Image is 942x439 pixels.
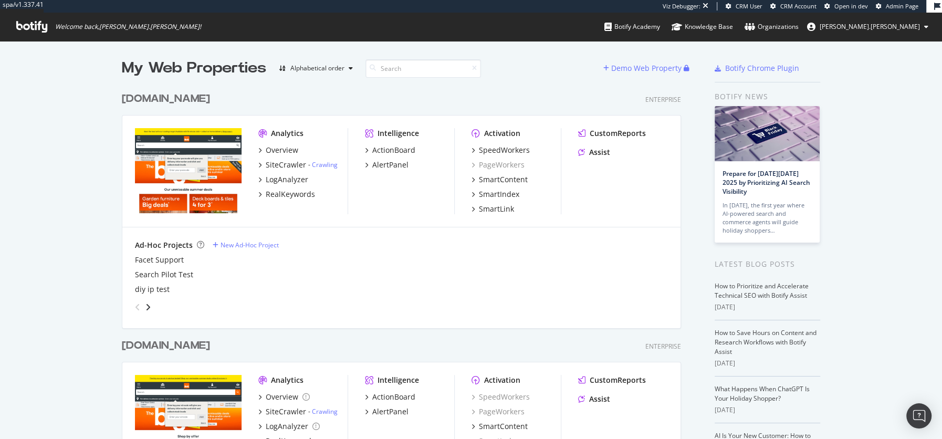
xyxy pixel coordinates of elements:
a: Open in dev [824,2,868,11]
button: Demo Web Property [603,60,684,77]
a: Assist [578,147,610,158]
div: Analytics [271,375,303,385]
a: How to Save Hours on Content and Research Workflows with Botify Assist [715,328,817,356]
div: Open Intercom Messenger [906,403,931,428]
div: ActionBoard [372,145,415,155]
div: Ad-Hoc Projects [135,240,193,250]
div: SiteCrawler [266,160,306,170]
div: Enterprise [645,95,681,104]
a: LogAnalyzer [258,421,320,432]
a: CRM Account [770,2,817,11]
a: SiteCrawler- Crawling [258,160,338,170]
div: Intelligence [378,128,419,139]
div: SmartLink [479,204,514,214]
span: CRM User [736,2,762,10]
span: Open in dev [834,2,868,10]
a: What Happens When ChatGPT Is Your Holiday Shopper? [715,384,810,403]
a: SmartLink [472,204,514,214]
a: CRM User [726,2,762,11]
div: angle-right [144,302,152,312]
a: Botify Academy [604,13,660,41]
a: SiteCrawler- Crawling [258,406,338,417]
button: Alphabetical order [275,60,357,77]
a: Overview [258,392,310,402]
div: SmartContent [479,174,528,185]
a: Crawling [312,407,338,416]
div: Activation [484,375,520,385]
div: CustomReports [590,375,646,385]
div: Latest Blog Posts [715,258,820,270]
div: ActionBoard [372,392,415,402]
a: Crawling [312,160,338,169]
div: CustomReports [590,128,646,139]
div: SmartContent [479,421,528,432]
a: SpeedWorkers [472,392,530,402]
div: Overview [266,145,298,155]
img: Prepare for Black Friday 2025 by Prioritizing AI Search Visibility [715,106,820,161]
a: Assist [578,394,610,404]
a: Botify Chrome Plugin [715,63,799,74]
div: Organizations [745,22,799,32]
div: Facet Support [135,255,184,265]
span: CRM Account [780,2,817,10]
a: Admin Page [876,2,918,11]
div: SmartIndex [479,189,519,200]
a: AlertPanel [365,160,409,170]
div: Demo Web Property [611,63,682,74]
div: Enterprise [645,342,681,351]
div: Analytics [271,128,303,139]
input: Search [365,59,481,78]
a: Knowledge Base [672,13,733,41]
div: Search Pilot Test [135,269,193,280]
div: Knowledge Base [672,22,733,32]
div: In [DATE], the first year where AI-powered search and commerce agents will guide holiday shoppers… [723,201,812,235]
span: Admin Page [886,2,918,10]
a: ActionBoard [365,145,415,155]
div: [DATE] [715,302,820,312]
div: Alphabetical order [290,65,344,71]
a: SpeedWorkers [472,145,530,155]
a: PageWorkers [472,160,525,170]
div: SpeedWorkers [479,145,530,155]
div: Botify news [715,91,820,102]
a: PageWorkers [472,406,525,417]
a: How to Prioritize and Accelerate Technical SEO with Botify Assist [715,281,809,300]
div: - [308,160,338,169]
a: SmartContent [472,421,528,432]
div: AlertPanel [372,160,409,170]
div: - [308,407,338,416]
div: Viz Debugger: [663,2,700,11]
a: AlertPanel [365,406,409,417]
a: Demo Web Property [603,64,684,72]
a: CustomReports [578,375,646,385]
a: diy ip test [135,284,170,295]
div: LogAnalyzer [266,421,308,432]
div: angle-left [131,299,144,316]
a: [DOMAIN_NAME] [122,91,214,107]
span: melanie.muller [820,22,920,31]
a: RealKeywords [258,189,315,200]
div: Botify Academy [604,22,660,32]
img: www.diy.com [135,128,242,213]
a: SmartIndex [472,189,519,200]
div: [DATE] [715,405,820,415]
div: My Web Properties [122,58,266,79]
div: Botify Chrome Plugin [725,63,799,74]
div: AlertPanel [372,406,409,417]
a: LogAnalyzer [258,174,308,185]
div: [DOMAIN_NAME] [122,91,210,107]
div: LogAnalyzer [266,174,308,185]
div: RealKeywords [266,189,315,200]
div: Overview [266,392,298,402]
a: ActionBoard [365,392,415,402]
button: [PERSON_NAME].[PERSON_NAME] [799,18,937,35]
div: Activation [484,128,520,139]
div: [DOMAIN_NAME] [122,338,210,353]
div: SiteCrawler [266,406,306,417]
a: Prepare for [DATE][DATE] 2025 by Prioritizing AI Search Visibility [723,169,810,196]
div: Assist [589,394,610,404]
